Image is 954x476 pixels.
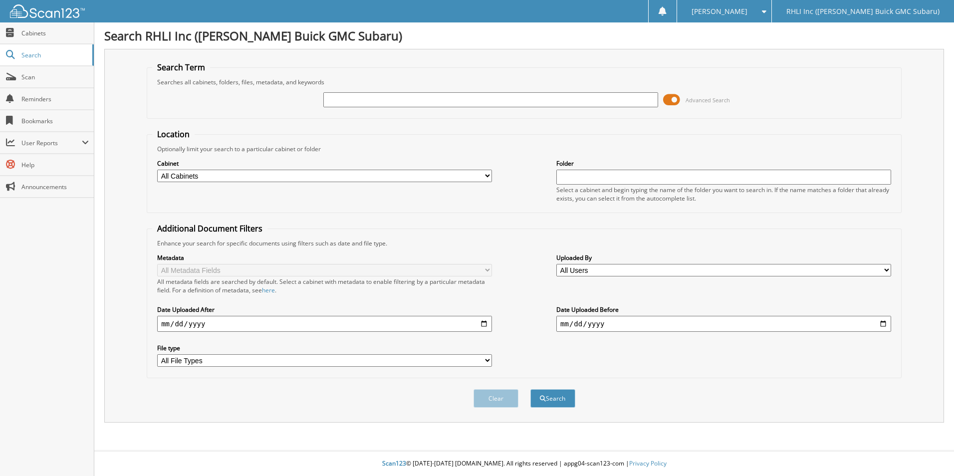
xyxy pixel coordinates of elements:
div: Searches all cabinets, folders, files, metadata, and keywords [152,78,896,86]
img: scan123-logo-white.svg [10,4,85,18]
span: [PERSON_NAME] [692,8,747,14]
span: Search [21,51,87,59]
legend: Additional Document Filters [152,223,267,234]
label: Date Uploaded After [157,305,492,314]
label: Folder [556,159,891,168]
button: Search [530,389,575,408]
span: Reminders [21,95,89,103]
span: Advanced Search [686,96,730,104]
input: start [157,316,492,332]
button: Clear [474,389,518,408]
span: Bookmarks [21,117,89,125]
legend: Search Term [152,62,210,73]
div: Enhance your search for specific documents using filters such as date and file type. [152,239,896,247]
label: Date Uploaded Before [556,305,891,314]
h1: Search RHLI Inc ([PERSON_NAME] Buick GMC Subaru) [104,27,944,44]
span: Scan [21,73,89,81]
label: Metadata [157,253,492,262]
label: Uploaded By [556,253,891,262]
span: User Reports [21,139,82,147]
div: © [DATE]-[DATE] [DOMAIN_NAME]. All rights reserved | appg04-scan123-com | [94,452,954,476]
a: here [262,286,275,294]
div: All metadata fields are searched by default. Select a cabinet with metadata to enable filtering b... [157,277,492,294]
span: Help [21,161,89,169]
div: Optionally limit your search to a particular cabinet or folder [152,145,896,153]
label: Cabinet [157,159,492,168]
label: File type [157,344,492,352]
div: Select a cabinet and begin typing the name of the folder you want to search in. If the name match... [556,186,891,203]
legend: Location [152,129,195,140]
span: Announcements [21,183,89,191]
a: Privacy Policy [629,459,667,468]
span: Cabinets [21,29,89,37]
span: Scan123 [382,459,406,468]
input: end [556,316,891,332]
span: RHLI Inc ([PERSON_NAME] Buick GMC Subaru) [786,8,940,14]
